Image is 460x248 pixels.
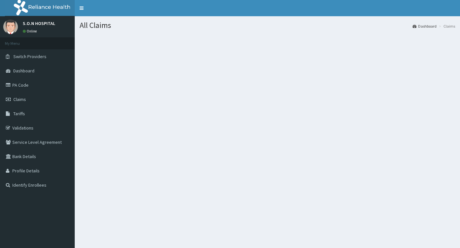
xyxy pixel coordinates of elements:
[13,111,25,117] span: Tariffs
[437,23,455,29] li: Claims
[80,21,455,30] h1: All Claims
[3,19,18,34] img: User Image
[413,23,437,29] a: Dashboard
[13,96,26,102] span: Claims
[13,68,34,74] span: Dashboard
[23,29,38,33] a: Online
[23,21,55,26] p: S.O.N HOSPITAL
[13,54,46,59] span: Switch Providers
